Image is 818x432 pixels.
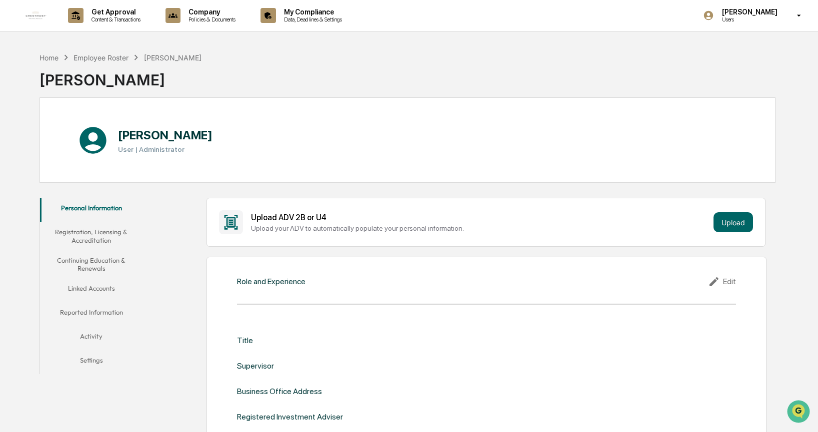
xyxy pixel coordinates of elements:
div: Business Office Address [237,387,322,396]
div: Home [39,53,58,62]
a: 🔎Data Lookup [6,141,67,159]
p: How can we help? [10,21,182,37]
button: Linked Accounts [40,278,142,302]
p: Data, Deadlines & Settings [276,16,347,23]
div: secondary tabs example [40,198,142,374]
a: 🖐️Preclearance [6,122,68,140]
p: Company [180,8,240,16]
div: 🔎 [10,146,18,154]
iframe: Open customer support [786,399,813,426]
div: We're available if you need us! [34,86,126,94]
p: Content & Transactions [83,16,145,23]
div: Registered Investment Adviser [237,412,343,422]
a: 🗄️Attestations [68,122,128,140]
button: Settings [40,350,142,374]
button: Start new chat [170,79,182,91]
img: 1746055101610-c473b297-6a78-478c-a979-82029cc54cd1 [10,76,28,94]
button: Personal Information [40,198,142,222]
div: Upload your ADV to automatically populate your personal information. [251,224,710,232]
div: Title [237,336,253,345]
button: Continuing Education & Renewals [40,250,142,279]
span: Attestations [82,126,124,136]
div: [PERSON_NAME] [144,53,201,62]
button: Registration, Licensing & Accreditation [40,222,142,250]
div: Employee Roster [73,53,128,62]
div: 🖐️ [10,127,18,135]
div: [PERSON_NAME] [39,63,201,89]
h3: User | Administrator [118,145,212,153]
p: [PERSON_NAME] [714,8,782,16]
button: Activity [40,326,142,350]
div: 🗄️ [72,127,80,135]
span: Pylon [99,169,121,177]
p: Get Approval [83,8,145,16]
span: Data Lookup [20,145,63,155]
div: Supervisor [237,361,274,371]
div: Upload ADV 2B or U4 [251,213,710,222]
img: logo [24,3,48,27]
div: Start new chat [34,76,164,86]
button: Reported Information [40,302,142,326]
p: My Compliance [276,8,347,16]
h1: [PERSON_NAME] [118,128,212,142]
span: Preclearance [20,126,64,136]
div: Edit [708,276,736,288]
button: Upload [713,212,753,232]
a: Powered byPylon [70,169,121,177]
div: Role and Experience [237,277,305,286]
p: Users [714,16,782,23]
p: Policies & Documents [180,16,240,23]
